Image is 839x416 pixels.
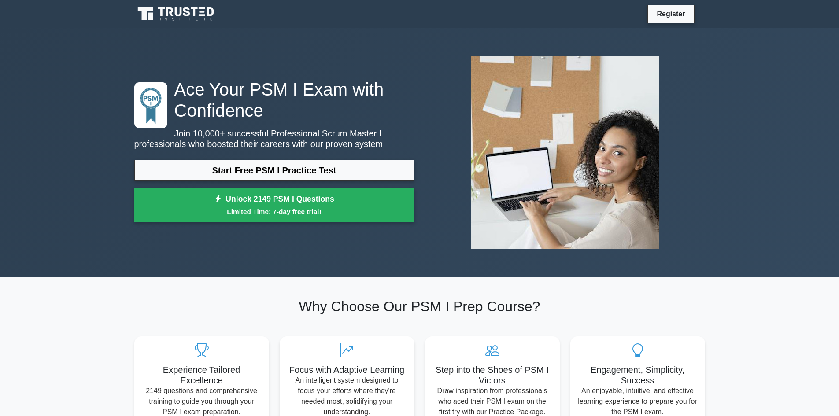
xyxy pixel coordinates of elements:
[134,160,414,181] a: Start Free PSM I Practice Test
[432,364,553,386] h5: Step into the Shoes of PSM I Victors
[134,188,414,223] a: Unlock 2149 PSM I QuestionsLimited Time: 7-day free trial!
[651,8,690,19] a: Register
[134,128,414,149] p: Join 10,000+ successful Professional Scrum Master I professionals who boosted their careers with ...
[287,364,407,375] h5: Focus with Adaptive Learning
[141,364,262,386] h5: Experience Tailored Excellence
[134,79,414,121] h1: Ace Your PSM I Exam with Confidence
[577,364,698,386] h5: Engagement, Simplicity, Success
[134,298,705,315] h2: Why Choose Our PSM I Prep Course?
[145,206,403,217] small: Limited Time: 7-day free trial!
